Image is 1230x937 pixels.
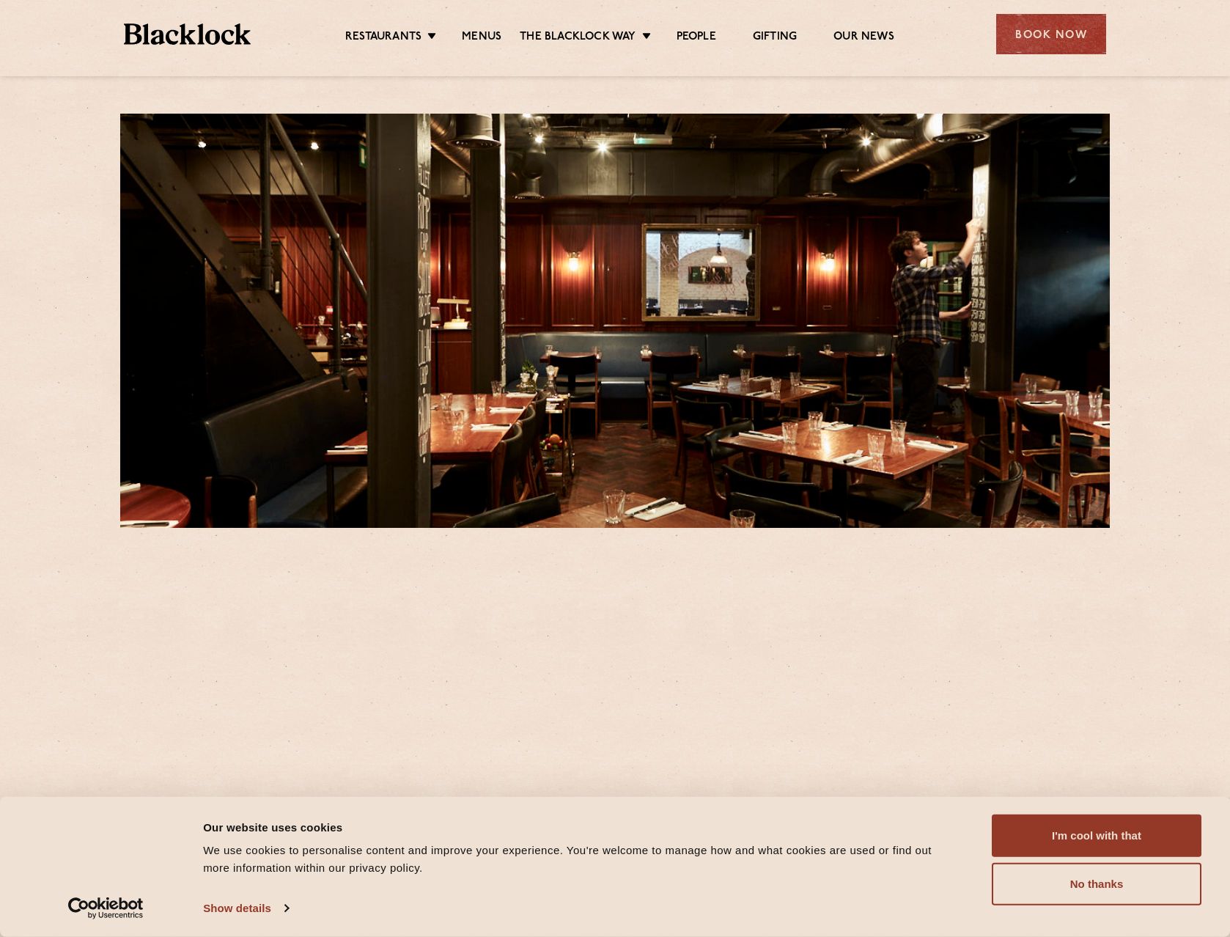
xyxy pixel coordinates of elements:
a: The Blacklock Way [520,30,636,46]
div: Book Now [996,14,1106,54]
a: Usercentrics Cookiebot - opens in a new window [42,897,170,919]
img: BL_Textured_Logo-footer-cropped.svg [124,23,251,45]
button: I'm cool with that [992,815,1201,857]
a: People [677,30,716,46]
a: Restaurants [345,30,421,46]
a: Our News [833,30,894,46]
a: Show details [203,897,288,919]
div: Our website uses cookies [203,818,959,836]
div: We use cookies to personalise content and improve your experience. You're welcome to manage how a... [203,842,959,877]
button: No thanks [992,863,1201,905]
a: Menus [462,30,501,46]
a: Gifting [753,30,797,46]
